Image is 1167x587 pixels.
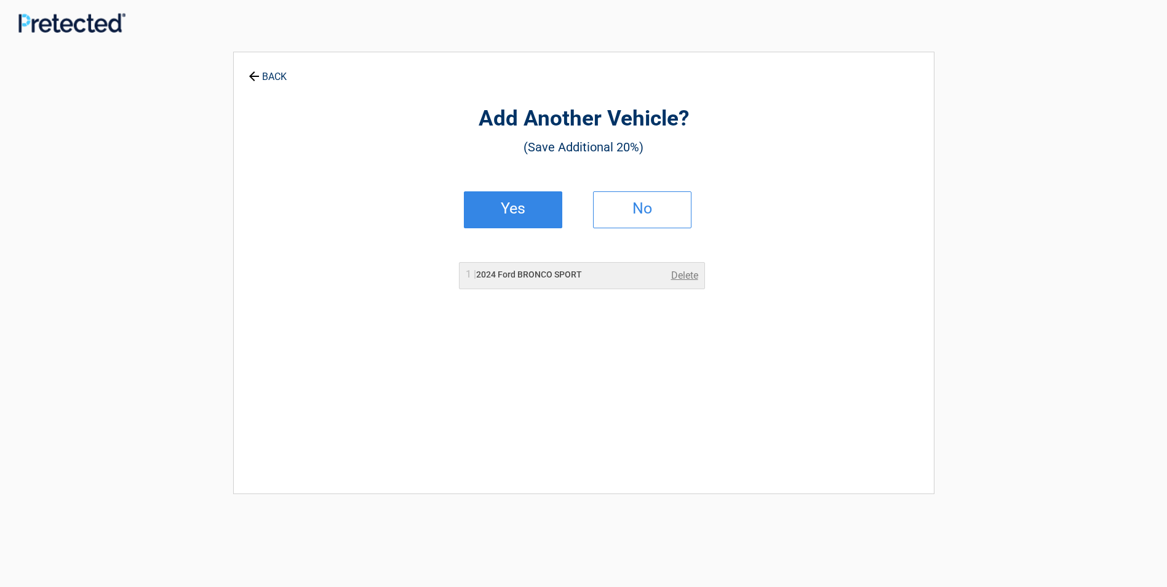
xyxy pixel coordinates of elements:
[671,268,698,283] a: Delete
[466,268,476,280] span: 1 |
[301,105,866,134] h2: Add Another Vehicle?
[606,204,679,213] h2: No
[18,13,125,32] img: Main Logo
[301,137,866,158] h3: (Save Additional 20%)
[477,204,549,213] h2: Yes
[466,268,582,281] h2: 2024 Ford BRONCO SPORT
[246,60,289,82] a: BACK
